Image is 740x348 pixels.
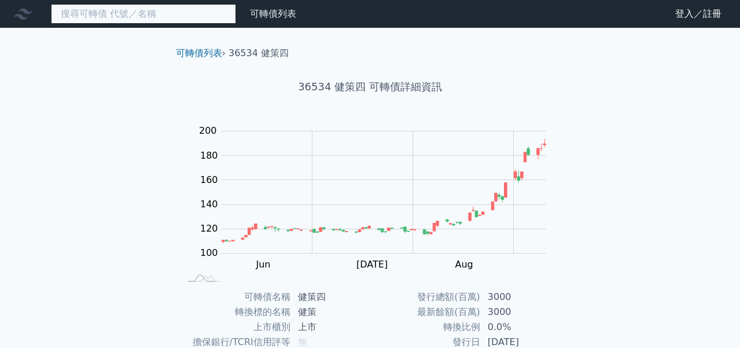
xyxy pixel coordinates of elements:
[255,259,270,270] tspan: Jun
[370,290,481,305] td: 發行總額(百萬)
[370,320,481,335] td: 轉換比例
[481,320,560,335] td: 0.0%
[200,223,218,234] tspan: 120
[200,174,218,185] tspan: 160
[481,305,560,320] td: 3000
[181,320,291,335] td: 上市櫃別
[291,320,370,335] td: 上市
[291,290,370,305] td: 健策四
[356,259,388,270] tspan: [DATE]
[298,336,307,347] span: 無
[200,150,218,161] tspan: 180
[181,305,291,320] td: 轉換標的名稱
[176,47,222,58] a: 可轉債列表
[455,259,473,270] tspan: Aug
[370,305,481,320] td: 最新餘額(百萬)
[193,125,564,270] g: Chart
[51,4,236,24] input: 搜尋可轉債 代號／名稱
[250,8,296,19] a: 可轉債列表
[199,125,217,136] tspan: 200
[481,290,560,305] td: 3000
[229,46,289,60] li: 36534 健策四
[176,46,226,60] li: ›
[181,290,291,305] td: 可轉債名稱
[200,199,218,210] tspan: 140
[666,5,731,23] a: 登入／註冊
[291,305,370,320] td: 健策
[200,247,218,258] tspan: 100
[167,79,574,95] h1: 36534 健策四 可轉債詳細資訊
